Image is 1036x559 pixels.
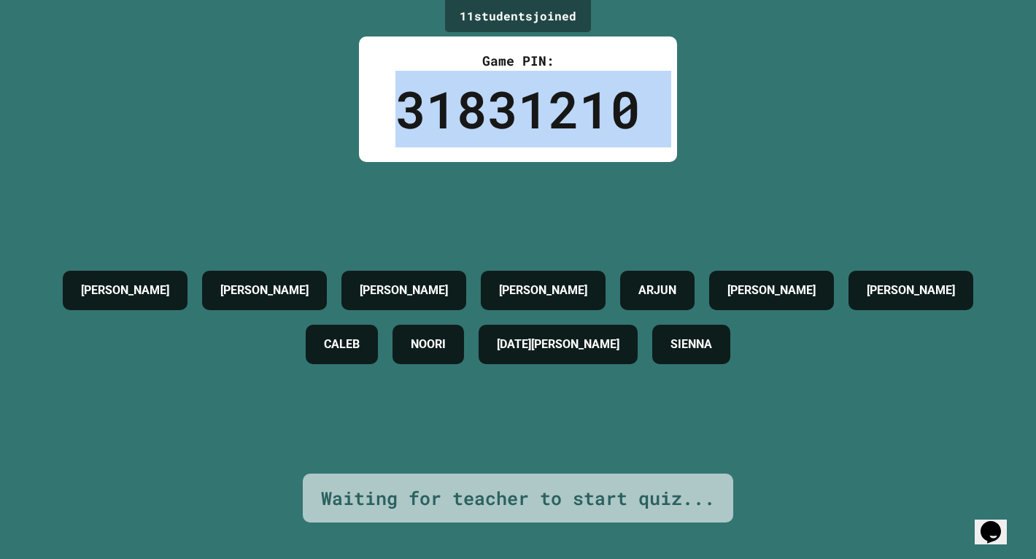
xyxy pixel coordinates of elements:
[867,282,955,299] h4: [PERSON_NAME]
[727,282,816,299] h4: [PERSON_NAME]
[220,282,309,299] h4: [PERSON_NAME]
[321,485,715,512] div: Waiting for teacher to start quiz...
[324,336,360,353] h4: CALEB
[81,282,169,299] h4: [PERSON_NAME]
[395,71,641,147] div: 31831210
[411,336,446,353] h4: NOORI
[499,282,587,299] h4: [PERSON_NAME]
[670,336,712,353] h4: SIENNA
[638,282,676,299] h4: ARJUN
[395,51,641,71] div: Game PIN:
[360,282,448,299] h4: [PERSON_NAME]
[497,336,619,353] h4: [DATE][PERSON_NAME]
[975,501,1021,544] iframe: chat widget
